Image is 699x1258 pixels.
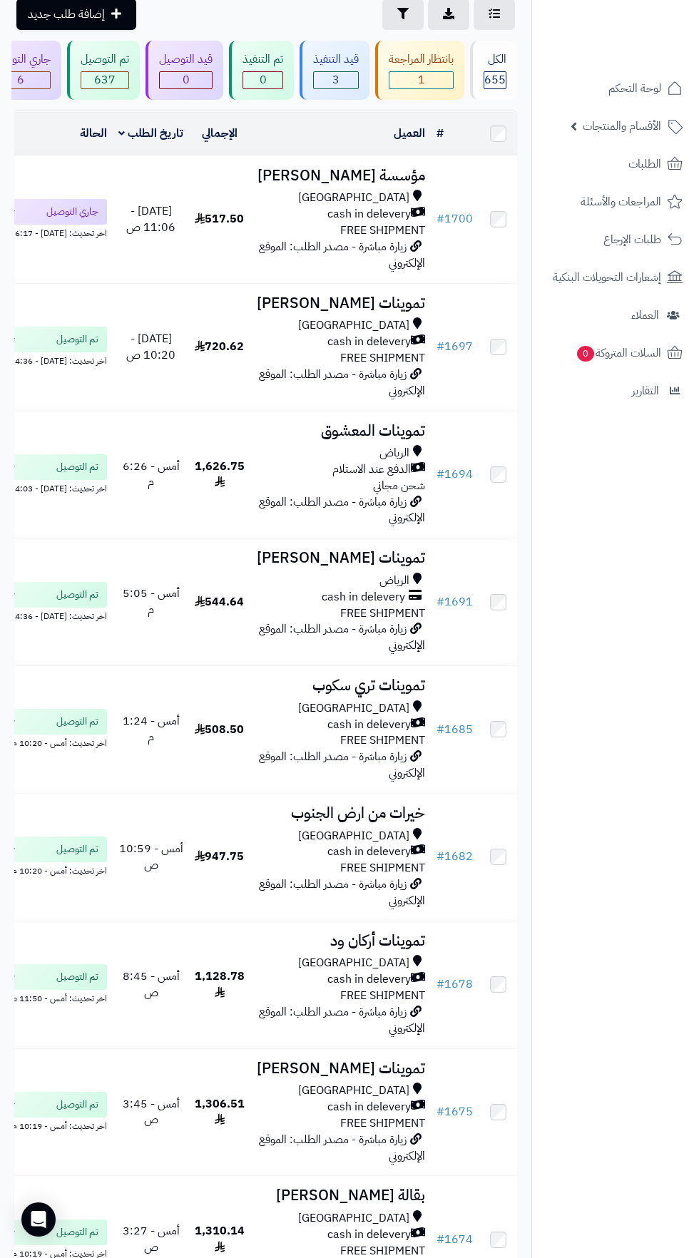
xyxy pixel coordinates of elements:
[195,1095,245,1129] span: 1,306.51
[327,206,411,223] span: cash in delevery
[298,955,409,971] span: [GEOGRAPHIC_DATA]
[81,72,128,88] span: 637
[437,976,473,993] a: #1678
[298,700,409,717] span: [GEOGRAPHIC_DATA]
[256,550,425,566] h3: تموينات [PERSON_NAME]
[64,41,143,100] a: تم التوصيل 637
[119,840,183,874] span: أمس - 10:59 ص
[437,593,473,610] a: #1691
[297,41,372,100] a: قيد التنفيذ 3
[202,125,238,142] a: الإجمالي
[243,72,282,88] span: 0
[603,230,661,250] span: طلبات الإرجاع
[195,210,244,227] span: 517.50
[541,185,690,219] a: المراجعات والأسئلة
[437,210,444,227] span: #
[56,842,98,856] span: تم التوصيل
[143,41,226,100] a: قيد التوصيل 0
[259,366,425,399] span: زيارة مباشرة - مصدر الطلب: الموقع الإلكتروني
[437,125,444,142] a: #
[340,349,425,367] span: FREE SHIPMENT
[123,585,180,618] span: أمس - 5:05 م
[123,458,180,491] span: أمس - 6:26 م
[541,223,690,257] a: طلبات الإرجاع
[327,717,411,733] span: cash in delevery
[256,805,425,822] h3: خيرات من ارض الجنوب
[373,477,425,494] span: شحن مجاني
[327,1227,411,1243] span: cash in delevery
[553,267,661,287] span: إشعارات التحويلات البنكية
[256,295,425,312] h3: تموينات [PERSON_NAME]
[437,848,444,865] span: #
[123,968,180,1001] span: أمس - 8:45 ص
[437,721,473,738] a: #1685
[437,338,444,355] span: #
[56,588,98,602] span: تم التوصيل
[195,593,244,610] span: 544.64
[195,968,245,1001] span: 1,128.78
[28,6,105,23] span: إضافة طلب جديد
[437,1231,473,1248] a: #1674
[394,125,425,142] a: العميل
[123,1095,180,1129] span: أمس - 3:45 ص
[608,78,661,98] span: لوحة التحكم
[56,1225,98,1239] span: تم التوصيل
[327,971,411,988] span: cash in delevery
[123,712,180,746] span: أمس - 1:24 م
[118,125,183,142] a: تاريخ الطلب
[583,116,661,136] span: الأقسام والمنتجات
[437,1231,444,1248] span: #
[195,458,245,491] span: 1,626.75
[314,72,358,88] span: 3
[484,51,506,68] div: الكل
[437,210,473,227] a: #1700
[437,593,444,610] span: #
[632,381,659,401] span: التقارير
[298,1210,409,1227] span: [GEOGRAPHIC_DATA]
[577,346,594,362] span: 0
[541,336,690,370] a: السلات المتروكة0
[340,222,425,239] span: FREE SHIPMENT
[123,1222,180,1256] span: أمس - 3:27 ص
[576,343,661,363] span: السلات المتروكة
[126,330,175,364] span: [DATE] - 10:20 ص
[81,51,129,68] div: تم التوصيل
[322,589,405,605] span: cash in delevery
[56,970,98,984] span: تم التوصيل
[327,1099,411,1115] span: cash in delevery
[437,976,444,993] span: #
[56,332,98,347] span: تم التوصيل
[541,374,690,408] a: التقارير
[437,466,473,483] a: #1694
[484,72,506,88] span: 655
[259,876,425,909] span: زيارة مباشرة - مصدر الطلب: الموقع الإلكتروني
[160,72,212,88] span: 0
[327,844,411,860] span: cash in delevery
[581,192,661,212] span: المراجعات والأسئلة
[259,1131,425,1165] span: زيارة مباشرة - مصدر الطلب: الموقع الإلكتروني
[437,466,444,483] span: #
[340,987,425,1004] span: FREE SHIPMENT
[389,72,453,88] span: 1
[340,1115,425,1132] span: FREE SHIPMENT
[195,338,244,355] span: 720.62
[379,445,409,461] span: الرياض
[313,51,359,68] div: قيد التنفيذ
[259,1003,425,1037] span: زيارة مباشرة - مصدر الطلب: الموقع الإلكتروني
[437,1103,473,1120] a: #1675
[243,51,283,68] div: تم التنفيذ
[389,51,454,68] div: بانتظار المراجعة
[298,1083,409,1099] span: [GEOGRAPHIC_DATA]
[541,298,690,332] a: العملاء
[379,573,409,589] span: الرياض
[298,317,409,334] span: [GEOGRAPHIC_DATA]
[340,732,425,749] span: FREE SHIPMENT
[541,147,690,181] a: الطلبات
[56,460,98,474] span: تم التوصيل
[195,1222,245,1256] span: 1,310.14
[256,423,425,439] h3: تموينات المعشوق
[628,154,661,174] span: الطلبات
